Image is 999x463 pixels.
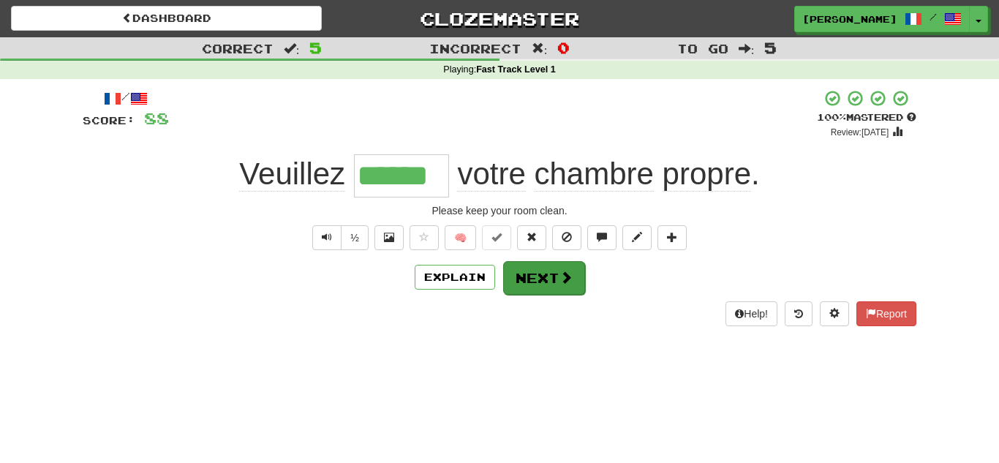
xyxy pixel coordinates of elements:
[83,114,135,127] span: Score:
[663,157,751,192] span: propre
[831,127,889,138] small: Review: [DATE]
[449,157,760,192] span: .
[312,225,342,250] button: Play sentence audio (ctl+space)
[429,41,521,56] span: Incorrect
[415,265,495,290] button: Explain
[457,157,525,192] span: votre
[11,6,322,31] a: Dashboard
[344,6,655,31] a: Clozemaster
[202,41,274,56] span: Correct
[284,42,300,55] span: :
[739,42,755,55] span: :
[144,109,169,127] span: 88
[677,41,728,56] span: To go
[374,225,404,250] button: Show image (alt+x)
[83,89,169,108] div: /
[764,39,777,56] span: 5
[817,111,916,124] div: Mastered
[341,225,369,250] button: ½
[482,225,511,250] button: Set this sentence to 100% Mastered (alt+m)
[657,225,687,250] button: Add to collection (alt+a)
[309,225,369,250] div: Text-to-speech controls
[83,203,916,218] div: Please keep your room clean.
[557,39,570,56] span: 0
[552,225,581,250] button: Ignore sentence (alt+i)
[410,225,439,250] button: Favorite sentence (alt+f)
[622,225,652,250] button: Edit sentence (alt+d)
[794,6,970,32] a: [PERSON_NAME] /
[309,39,322,56] span: 5
[802,12,897,26] span: [PERSON_NAME]
[445,225,476,250] button: 🧠
[535,157,654,192] span: chambre
[476,64,556,75] strong: Fast Track Level 1
[503,261,585,295] button: Next
[587,225,617,250] button: Discuss sentence (alt+u)
[532,42,548,55] span: :
[785,301,813,326] button: Round history (alt+y)
[930,12,937,22] span: /
[817,111,846,123] span: 100 %
[725,301,777,326] button: Help!
[239,157,345,192] span: Veuillez
[517,225,546,250] button: Reset to 0% Mastered (alt+r)
[856,301,916,326] button: Report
